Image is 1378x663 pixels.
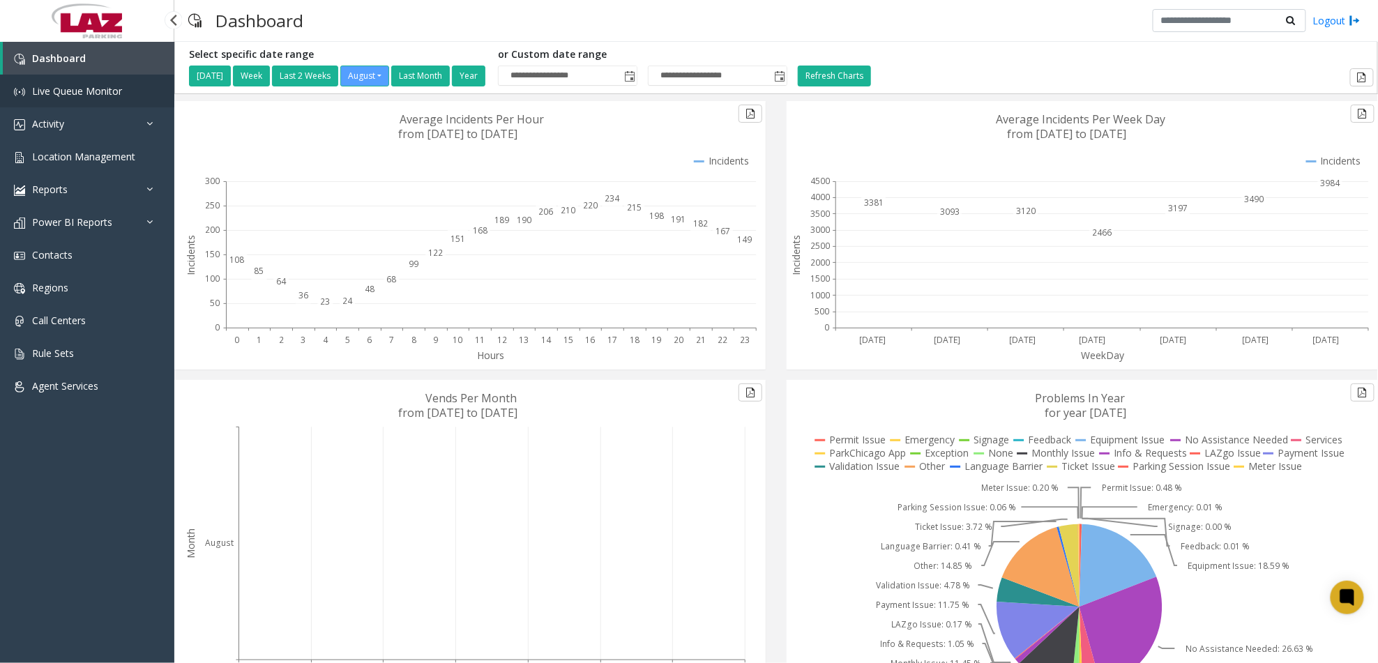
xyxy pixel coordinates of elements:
[229,254,244,266] text: 108
[864,197,884,208] text: 3381
[934,334,960,346] text: [DATE]
[272,66,338,86] button: Last 2 Weeks
[810,289,830,301] text: 1000
[365,283,374,295] text: 48
[621,66,637,86] span: Toggle popup
[399,405,518,420] text: from [DATE] to [DATE]
[881,540,982,552] text: Language Barrier: 0.41 %
[399,126,518,142] text: from [DATE] to [DATE]
[14,283,25,294] img: 'icon'
[234,334,239,346] text: 0
[740,334,750,346] text: 23
[630,334,639,346] text: 18
[32,183,68,196] span: Reports
[475,334,485,346] text: 11
[880,638,974,650] text: Info & Requests: 1.05 %
[205,224,220,236] text: 200
[1032,446,1096,459] text: Monthly Issue
[14,250,25,261] img: 'icon'
[189,49,487,61] h5: Select specific date range
[810,208,830,220] text: 3500
[925,446,969,459] text: Exception
[1249,459,1303,473] text: Meter Issue
[1351,383,1375,402] button: Export to pdf
[965,459,1044,473] text: Language Barrier
[205,538,234,549] text: August
[321,296,331,307] text: 23
[32,52,86,65] span: Dashboard
[3,42,174,75] a: Dashboard
[32,84,122,98] span: Live Queue Monitor
[473,224,487,236] text: 168
[561,204,575,216] text: 210
[1133,459,1231,473] text: Parking Session Issue
[32,379,98,393] span: Agent Services
[209,3,310,38] h3: Dashboard
[1036,390,1126,406] text: Problems In Year
[1181,540,1250,552] text: Feedback: 0.01 %
[450,233,465,245] text: 151
[771,66,787,86] span: Toggle popup
[1242,334,1269,346] text: [DATE]
[400,112,545,127] text: Average Incidents Per Hour
[915,521,992,533] text: Ticket Issue: 3.72 %
[674,334,683,346] text: 20
[876,579,970,591] text: Validation Issue: 4.78 %
[205,199,220,211] text: 250
[830,433,886,446] text: Permit Issue
[32,215,112,229] span: Power BI Reports
[627,201,642,213] text: 215
[1102,482,1182,494] text: Permit Issue: 0.48 %
[1016,205,1036,217] text: 3120
[810,175,830,187] text: 4500
[652,334,662,346] text: 19
[1062,459,1116,473] text: Ticket Issue
[1205,446,1262,459] text: LAZgo Issue
[233,66,270,86] button: Week
[824,322,829,334] text: 0
[188,3,202,38] img: pageIcon
[1312,334,1339,346] text: [DATE]
[184,528,197,558] text: Month
[541,334,552,346] text: 14
[989,446,1014,459] text: None
[876,599,969,611] text: Payment Issue: 11.75 %
[1350,68,1374,86] button: Export to pdf
[32,248,73,261] span: Contacts
[276,275,287,287] text: 64
[607,334,617,346] text: 17
[583,199,598,211] text: 220
[940,206,960,218] text: 3093
[914,560,972,572] text: Other: 14.85 %
[1313,13,1361,28] a: Logout
[255,265,264,277] text: 85
[815,305,829,317] text: 500
[1029,433,1072,446] text: Feedback
[367,334,372,346] text: 6
[184,235,197,275] text: Incidents
[342,295,353,307] text: 24
[1045,405,1127,420] text: for year [DATE]
[205,248,220,260] text: 150
[996,112,1165,127] text: Average Incidents Per Week Day
[32,346,74,360] span: Rule Sets
[14,349,25,360] img: 'icon'
[1091,433,1165,446] text: Equipment Issue
[409,259,418,270] text: 99
[452,66,485,86] button: Year
[810,241,830,252] text: 2500
[892,618,973,630] text: LAZgo Issue: 0.17 %
[693,218,708,229] text: 182
[14,218,25,229] img: 'icon'
[1186,643,1313,655] text: No Assistance Needed: 26.63 %
[810,273,830,284] text: 1500
[974,433,1010,446] text: Signage
[739,383,762,402] button: Export to pdf
[426,390,517,406] text: Vends Per Month
[859,334,886,346] text: [DATE]
[1186,433,1289,446] text: No Assistance Needed
[810,191,830,203] text: 4000
[715,225,730,237] text: 167
[498,49,787,61] h5: or Custom date range
[478,349,505,362] text: Hours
